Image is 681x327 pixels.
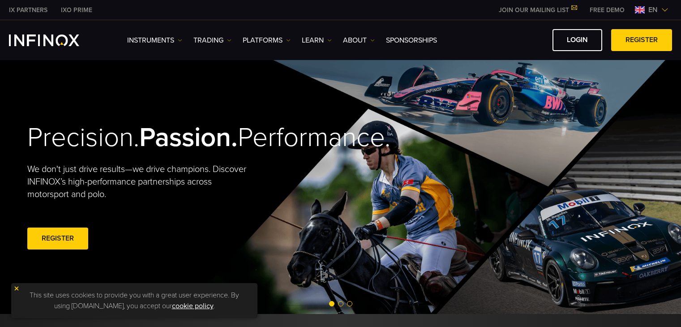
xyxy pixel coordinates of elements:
[127,35,182,46] a: Instruments
[329,301,334,306] span: Go to slide 1
[172,301,214,310] a: cookie policy
[13,285,20,292] img: yellow close icon
[347,301,352,306] span: Go to slide 3
[343,35,375,46] a: ABOUT
[27,121,309,154] h2: Precision. Performance.
[645,4,661,15] span: en
[2,5,54,15] a: INFINOX
[27,163,253,201] p: We don't just drive results—we drive champions. Discover INFINOX’s high-performance partnerships ...
[611,29,672,51] a: REGISTER
[193,35,231,46] a: TRADING
[553,29,602,51] a: LOGIN
[243,35,291,46] a: PLATFORMS
[386,35,437,46] a: SPONSORSHIPS
[492,6,583,14] a: JOIN OUR MAILING LIST
[139,121,238,154] strong: Passion.
[583,5,631,15] a: INFINOX MENU
[338,301,343,306] span: Go to slide 2
[302,35,332,46] a: Learn
[54,5,99,15] a: INFINOX
[9,34,100,46] a: INFINOX Logo
[27,228,88,250] a: REGISTER
[16,288,253,314] p: This site uses cookies to provide you with a great user experience. By using [DOMAIN_NAME], you a...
